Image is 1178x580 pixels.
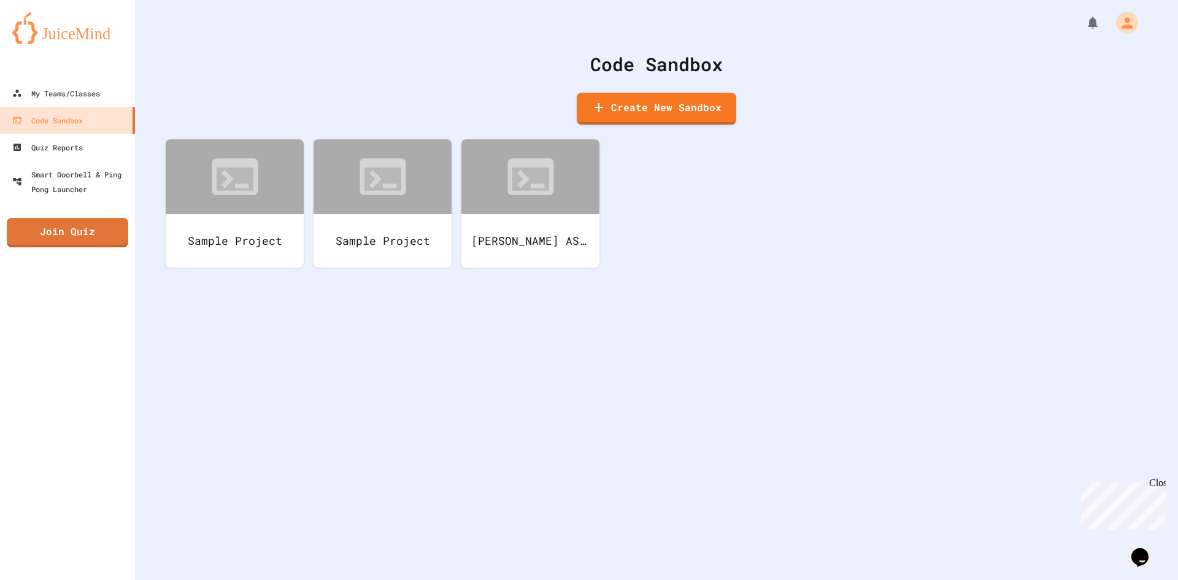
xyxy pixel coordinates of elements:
a: Join Quiz [7,218,128,247]
div: Smart Doorbell & Ping Pong Launcher [12,167,130,196]
img: logo-orange.svg [12,12,123,44]
iframe: chat widget [1126,531,1166,568]
div: My Account [1103,9,1141,37]
div: [PERSON_NAME] ASCII Lab.java [461,214,599,268]
div: Code Sandbox [12,113,83,128]
div: Code Sandbox [166,50,1147,78]
div: Chat with us now!Close [5,5,85,78]
iframe: chat widget [1076,478,1166,530]
div: Sample Project [166,214,304,268]
div: Quiz Reports [12,140,83,155]
div: Sample Project [314,214,452,268]
a: Create New Sandbox [577,93,736,125]
div: My Teams/Classes [12,86,100,101]
div: My Notifications [1063,12,1103,33]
